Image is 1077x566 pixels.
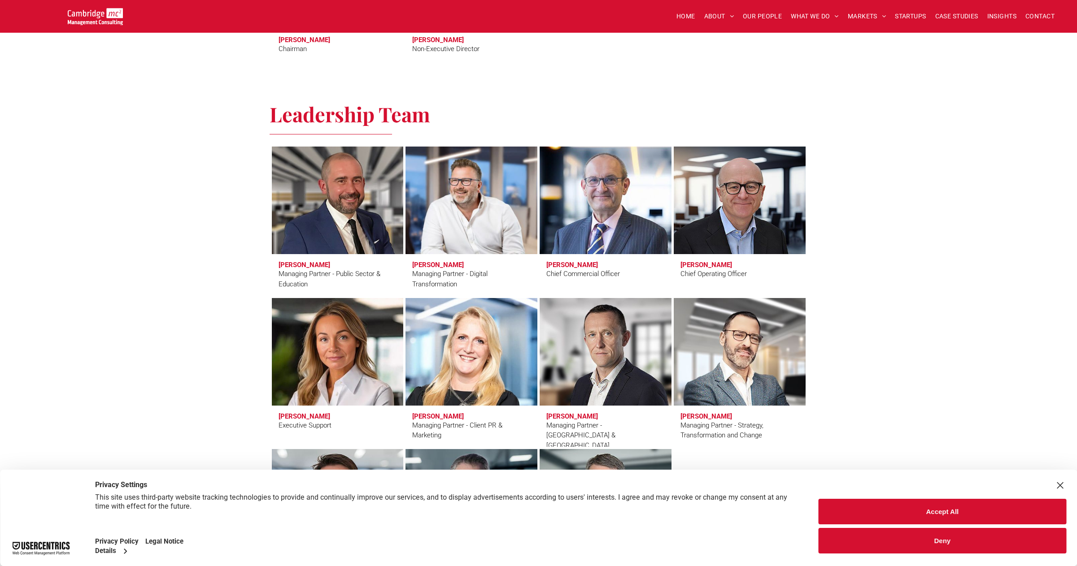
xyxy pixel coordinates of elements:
div: Chief Operating Officer [680,269,747,279]
a: ABOUT [700,9,739,23]
h3: [PERSON_NAME] [279,261,330,269]
a: Stuart Curzon | Chief Commercial Officer | Cambridge Management Consulting [540,147,671,254]
a: Pete Nisbet | Managing Partner - Energy & Carbon [272,449,404,557]
a: Kate Hancock | Executive Support | Cambridge Management Consulting [272,298,404,406]
h3: [PERSON_NAME] [412,36,464,44]
a: WHAT WE DO [786,9,843,23]
a: Charles Orsel Des Sagets | Managing Partner - EMEA [406,449,537,557]
h3: [PERSON_NAME] [546,412,598,420]
div: Managing Partner - Digital Transformation [412,269,531,289]
a: HOME [672,9,700,23]
a: CONTACT [1021,9,1059,23]
a: Jeff Owen | Managing Partner - Business Transformation [540,449,671,557]
div: Managing Partner - Public Sector & Education [279,269,397,289]
h3: [PERSON_NAME] [412,412,464,420]
a: STARTUPS [890,9,930,23]
a: INSIGHTS [983,9,1021,23]
a: Craig Cheney | Managing Partner - Public Sector & Education [272,147,404,254]
div: Managing Partner - [GEOGRAPHIC_DATA] & [GEOGRAPHIC_DATA] [546,420,665,451]
h3: [PERSON_NAME] [680,261,732,269]
h3: [PERSON_NAME] [412,261,464,269]
h3: [PERSON_NAME] [680,412,732,420]
a: CASE STUDIES [931,9,983,23]
div: Non-Executive Director [412,44,480,54]
h3: [PERSON_NAME] [279,412,330,420]
a: Jason Jennings | Managing Partner - UK & Ireland [540,298,671,406]
a: Andrew Fleming | Chief Operating Officer | Cambridge Management Consulting [674,147,806,254]
div: Executive Support [279,420,331,431]
span: Leadership Team [270,100,430,127]
div: Managing Partner - Client PR & Marketing [412,420,531,441]
div: Chairman [279,44,307,54]
h3: [PERSON_NAME] [279,36,330,44]
a: Faye Holland | Managing Partner - Client PR & Marketing [406,298,537,406]
a: Digital Transformation | Simon Crimp | Managing Partner - Digital Transformation [406,147,537,254]
div: Chief Commercial Officer [546,269,620,279]
a: Mauro Mortali | Managing Partner - Strategy | Cambridge Management Consulting [674,298,806,406]
a: OUR PEOPLE [738,9,786,23]
a: MARKETS [843,9,890,23]
h3: [PERSON_NAME] [546,261,598,269]
img: Go to Homepage [68,8,123,25]
a: Your Business Transformed | Cambridge Management Consulting [68,9,123,19]
div: Managing Partner - Strategy, Transformation and Change [680,420,799,441]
